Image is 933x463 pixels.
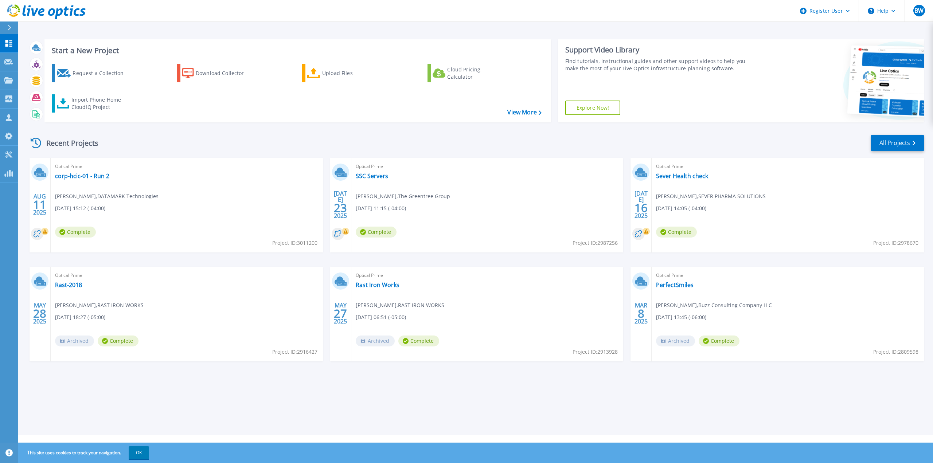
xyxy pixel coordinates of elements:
div: Recent Projects [28,134,108,152]
span: [PERSON_NAME] , RAST IRON WORKS [356,301,444,309]
span: Project ID: 2913928 [573,348,618,356]
a: corp-hcic-01 - Run 2 [55,172,109,180]
span: Complete [98,336,138,346]
span: Archived [356,336,395,346]
div: AUG 2025 [33,191,47,218]
span: Project ID: 2809598 [873,348,918,356]
span: [PERSON_NAME] , SEVER PHARMA SOLUTIONS [656,192,766,200]
span: Complete [699,336,739,346]
div: Upload Files [322,66,380,81]
div: Import Phone Home CloudIQ Project [71,96,128,111]
span: Optical Prime [55,271,319,279]
span: Complete [356,227,397,238]
span: [DATE] 15:12 (-04:00) [55,204,105,212]
span: [DATE] 14:05 (-04:00) [656,204,706,212]
a: Download Collector [177,64,258,82]
a: Rast-2018 [55,281,82,289]
span: [PERSON_NAME] , Buzz Consulting Company LLC [656,301,772,309]
span: Optical Prime [55,162,319,170]
div: MAR 2025 [634,300,648,327]
div: MAY 2025 [333,300,347,327]
a: PerfectSmiles [656,281,694,289]
span: [PERSON_NAME] , RAST IRON WORKS [55,301,144,309]
span: [PERSON_NAME] , DATAMARK Technologies [55,192,159,200]
span: 27 [334,310,347,317]
div: Cloud Pricing Calculator [447,66,505,81]
span: Optical Prime [356,162,619,170]
span: 28 [33,310,46,317]
span: Complete [656,227,697,238]
div: [DATE] 2025 [333,191,347,218]
span: 11 [33,201,46,208]
span: 16 [635,205,648,211]
a: View More [507,109,541,116]
span: Project ID: 3011200 [272,239,317,247]
span: [DATE] 13:45 (-06:00) [656,313,706,321]
div: Request a Collection [73,66,131,81]
span: Complete [55,227,96,238]
a: Rast Iron Works [356,281,399,289]
div: MAY 2025 [33,300,47,327]
div: Support Video Library [565,45,754,55]
span: Project ID: 2987256 [573,239,618,247]
div: Download Collector [196,66,254,81]
span: [PERSON_NAME] , The Greentree Group [356,192,450,200]
span: Optical Prime [656,271,920,279]
span: Project ID: 2916427 [272,348,317,356]
span: [DATE] 11:15 (-04:00) [356,204,406,212]
span: Archived [656,336,695,346]
a: Sever Health check [656,172,708,180]
span: Archived [55,336,94,346]
span: Project ID: 2978670 [873,239,918,247]
a: Request a Collection [52,64,133,82]
a: Explore Now! [565,101,621,115]
span: Complete [398,336,439,346]
a: SSC Servers [356,172,388,180]
span: 23 [334,205,347,211]
span: Optical Prime [656,162,920,170]
div: Find tutorials, instructional guides and other support videos to help you make the most of your L... [565,58,754,72]
a: Cloud Pricing Calculator [428,64,509,82]
h3: Start a New Project [52,47,541,55]
a: All Projects [871,135,924,151]
span: Optical Prime [356,271,619,279]
span: BW [914,8,924,13]
span: This site uses cookies to track your navigation. [20,446,149,459]
div: [DATE] 2025 [634,191,648,218]
button: OK [129,446,149,459]
span: [DATE] 18:27 (-05:00) [55,313,105,321]
a: Upload Files [302,64,383,82]
span: [DATE] 06:51 (-05:00) [356,313,406,321]
span: 8 [638,310,644,317]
